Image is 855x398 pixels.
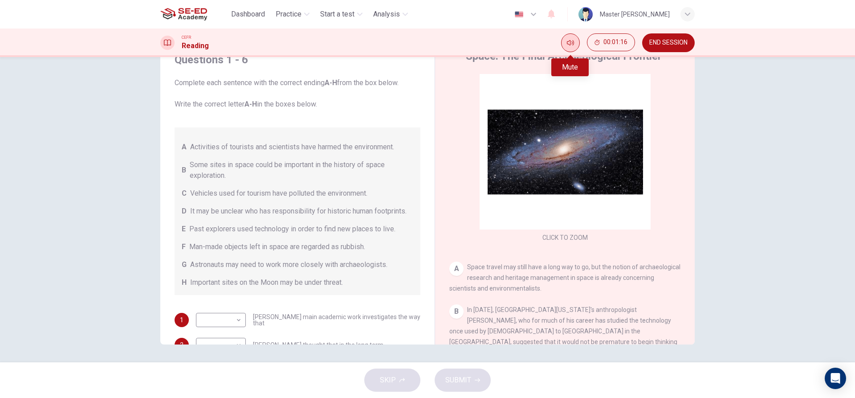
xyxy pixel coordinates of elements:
span: Analysis [373,9,400,20]
b: A-H [244,100,257,108]
b: A-H [325,78,337,87]
div: Hide [587,33,635,52]
span: Activities of tourists and scientists have harmed the environment. [190,142,394,152]
span: [PERSON_NAME] thought that in the long term [253,342,383,348]
h1: Reading [182,41,209,51]
span: Man-made objects left in space are regarded as rubbish. [189,242,365,252]
span: G [182,259,187,270]
img: Profile picture [578,7,593,21]
div: Mute [551,58,589,76]
a: SE-ED Academy logo [160,5,228,23]
span: Space travel may still have a long way to go, but the notion of archaeological research and herit... [449,263,680,292]
div: A [449,262,464,276]
span: It may be unclear who has responsibility for historic human footprints. [190,206,407,217]
span: Vehicles used for tourism have polluted the environment. [190,188,367,199]
div: Mute [561,33,580,52]
div: Master [PERSON_NAME] [600,9,670,20]
span: Past explorers used technology in order to find new places to live. [189,224,395,234]
span: [PERSON_NAME] main academic work investigates the way that [253,314,420,326]
span: Complete each sentence with the correct ending from the box below. Write the correct letter in th... [175,78,420,110]
span: Important sites on the Moon may be under threat. [190,277,343,288]
span: 2 [180,342,183,348]
div: Open Intercom Messenger [825,368,846,389]
span: A [182,142,187,152]
span: Astronauts may need to work more closely with archaeologists. [190,259,387,270]
button: 00:01:16 [587,33,635,51]
span: H [182,277,187,288]
span: Start a test [320,9,354,20]
button: Dashboard [228,6,269,22]
span: C [182,188,187,199]
button: Practice [272,6,313,22]
img: en [513,11,525,18]
span: E [182,224,186,234]
span: CEFR [182,34,191,41]
span: Some sites in space could be important in the history of space exploration. [190,160,413,181]
button: END SESSION [642,33,695,52]
img: SE-ED Academy logo [160,5,207,23]
span: B [182,165,186,176]
span: Dashboard [231,9,265,20]
h4: Questions 1 - 6 [175,53,420,67]
span: 1 [180,317,183,323]
span: Practice [276,9,301,20]
span: END SESSION [649,39,688,46]
span: D [182,206,187,217]
span: 00:01:16 [603,39,627,46]
button: Start a test [317,6,366,22]
span: F [182,242,186,252]
button: Analysis [370,6,411,22]
div: B [449,304,464,319]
